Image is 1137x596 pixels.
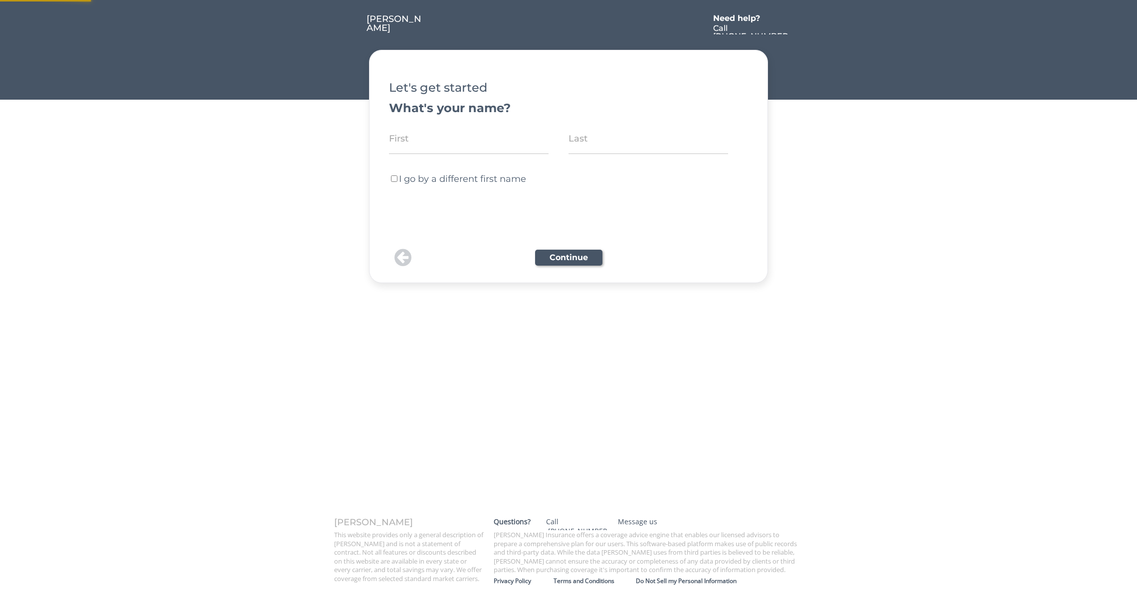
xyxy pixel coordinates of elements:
[389,82,748,94] div: Let's get started
[713,14,770,22] div: Need help?
[554,577,636,586] a: Terms and Conditions
[713,24,790,48] div: Call [PHONE_NUMBER]
[546,517,608,546] div: Call [PHONE_NUMBER]
[494,531,803,575] div: [PERSON_NAME] Insurance offers a coverage advice engine that enables our licensed advisors to pre...
[399,173,526,184] label: I go by a different first name
[613,517,685,530] a: Message us
[535,250,602,266] button: Continue
[334,531,484,583] div: This website provides only a general description of [PERSON_NAME] and is not a statement of contr...
[541,517,613,530] a: Call [PHONE_NUMBER]
[713,24,790,34] a: Call [PHONE_NUMBER]
[636,577,808,586] a: Do Not Sell my Personal Information
[367,14,424,32] div: [PERSON_NAME]
[389,123,549,154] input: First
[494,577,554,586] a: Privacy Policy
[334,518,484,527] div: [PERSON_NAME]
[494,577,554,585] div: Privacy Policy
[389,102,748,114] div: What's your name?
[568,123,728,154] input: Last
[367,14,424,34] a: [PERSON_NAME]
[494,517,536,527] div: Questions?
[618,517,680,527] div: Message us
[554,577,636,585] div: Terms and Conditions
[636,577,808,585] div: Do Not Sell my Personal Information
